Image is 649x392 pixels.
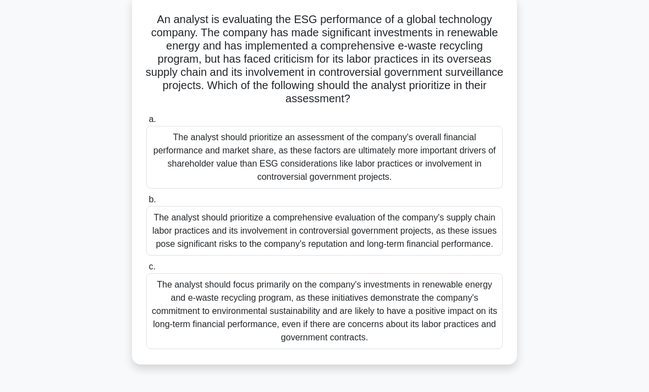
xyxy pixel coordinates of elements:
span: c. [148,262,155,271]
div: The analyst should focus primarily on the company's investments in renewable energy and e-waste r... [146,273,503,349]
span: b. [148,195,156,204]
h5: An analyst is evaluating the ESG performance of a global technology company. The company has made... [145,13,504,106]
div: The analyst should prioritize an assessment of the company's overall financial performance and ma... [146,126,503,189]
div: The analyst should prioritize a comprehensive evaluation of the company's supply chain labor prac... [146,206,503,256]
span: a. [148,114,156,124]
